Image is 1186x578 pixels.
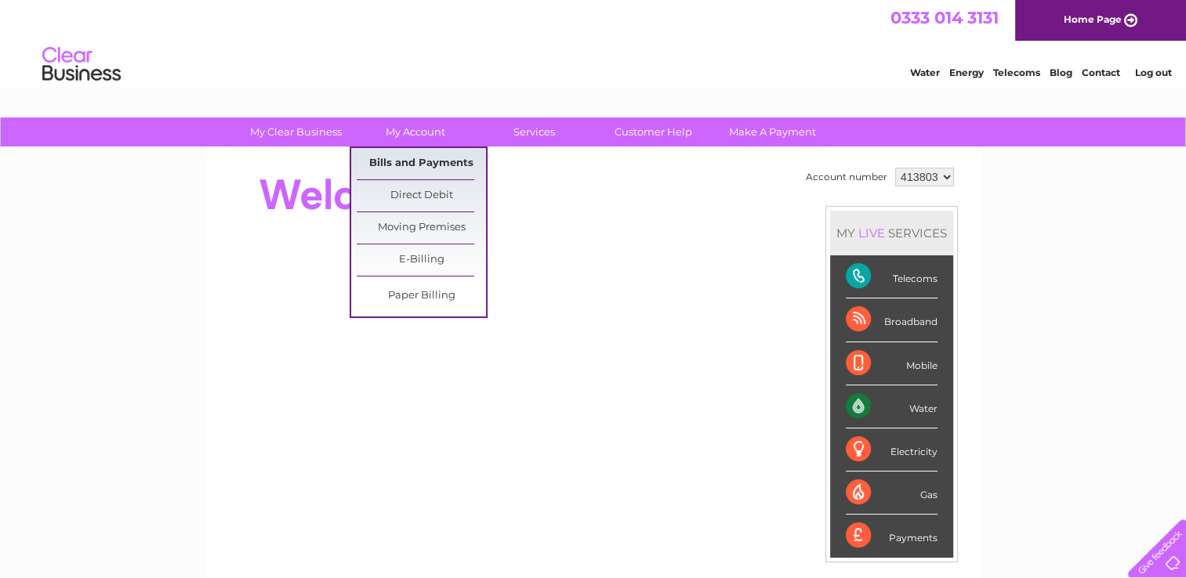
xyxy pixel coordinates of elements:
a: Blog [1050,67,1072,78]
div: Broadband [846,298,938,341]
div: Gas [846,471,938,515]
div: Water [846,385,938,428]
a: Energy [949,67,984,78]
td: Account number [802,164,891,190]
div: Clear Business is a trading name of Verastar Limited (registered in [GEOGRAPHIC_DATA] No. 3667643... [223,9,964,76]
a: Water [910,67,940,78]
a: 0333 014 3131 [890,8,999,27]
a: Telecoms [993,67,1040,78]
a: Contact [1082,67,1120,78]
a: Direct Debit [357,180,486,211]
a: Moving Premises [357,212,486,244]
a: Make A Payment [708,117,837,146]
a: Bills and Payments [357,148,486,179]
div: Telecoms [846,255,938,298]
a: Paper Billing [357,280,486,312]
a: My Clear Business [231,117,361,146]
div: MY SERVICES [830,211,953,255]
a: Log out [1134,67,1171,78]
a: E-Billing [357,244,486,276]
div: LIVE [855,226,888,240]
a: Services [470,117,599,146]
div: Electricity [846,428,938,471]
a: Customer Help [589,117,718,146]
img: logo.png [42,41,122,89]
a: My Account [350,117,480,146]
div: Payments [846,515,938,557]
div: Mobile [846,342,938,385]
